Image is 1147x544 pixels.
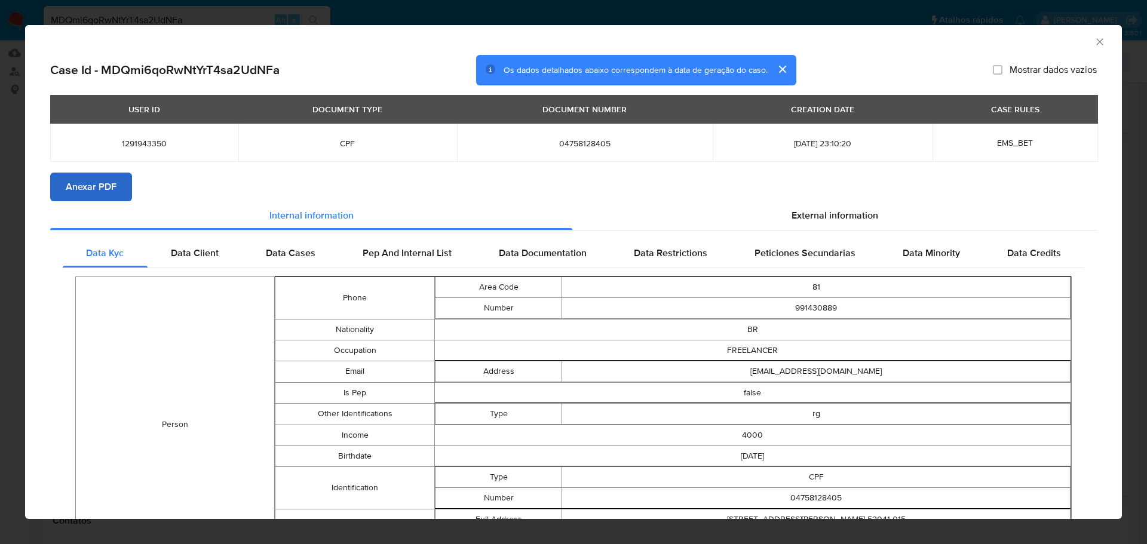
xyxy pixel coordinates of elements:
td: 991430889 [562,297,1071,318]
div: DOCUMENT NUMBER [535,99,634,119]
td: Is Pep [275,382,434,403]
td: Number [435,487,562,508]
button: cerrar [768,55,796,84]
td: Identification [275,466,434,509]
td: false [434,382,1071,403]
span: Internal information [269,208,354,222]
td: [DATE] [434,445,1071,466]
span: Data Credits [1007,246,1061,260]
span: Data Documentation [499,246,587,260]
span: 1291943350 [65,138,224,149]
td: Area Code [435,276,562,297]
td: [EMAIL_ADDRESS][DOMAIN_NAME] [562,361,1071,382]
td: Birthdate [275,445,434,466]
span: Anexar PDF [66,174,116,200]
span: Data Client [171,246,219,260]
span: Data Kyc [86,246,124,260]
td: CPF [562,466,1071,487]
button: Fechar a janela [1094,36,1105,47]
td: 4000 [434,425,1071,445]
div: DOCUMENT TYPE [305,99,390,119]
div: CASE RULES [984,99,1047,119]
span: [DATE] 23:10:20 [727,138,919,149]
td: Nationality [275,319,434,340]
td: Email [275,361,434,382]
div: USER ID [121,99,167,119]
span: 04758128405 [471,138,698,149]
td: Income [275,425,434,445]
div: Detailed info [50,201,1097,230]
td: Other Identifications [275,403,434,425]
td: Type [435,466,562,487]
span: Os dados detalhados abaixo correspondem à data de geração do caso. [504,64,768,76]
td: Phone [275,276,434,319]
td: 81 [562,276,1071,297]
td: rg [562,403,1071,424]
span: Mostrar dados vazios [1010,64,1097,76]
span: Data Cases [266,246,315,260]
div: Detailed internal info [63,239,1084,268]
button: Anexar PDF [50,173,132,201]
span: External information [792,208,878,222]
span: Data Minority [903,246,960,260]
div: closure-recommendation-modal [25,25,1122,519]
td: Full Address [435,509,562,530]
div: CREATION DATE [784,99,861,119]
span: Pep And Internal List [363,246,452,260]
td: 04758128405 [562,487,1071,508]
td: Type [435,403,562,424]
td: [STREET_ADDRESS][PERSON_NAME] 52041-015 [562,509,1071,530]
td: FREELANCER [434,340,1071,361]
span: EMS_BET [997,137,1033,149]
td: Occupation [275,340,434,361]
td: Address [435,361,562,382]
input: Mostrar dados vazios [993,65,1002,75]
span: Data Restrictions [634,246,707,260]
span: Peticiones Secundarias [755,246,855,260]
h2: Case Id - MDQmi6qoRwNtYrT4sa2UdNFa [50,62,280,78]
td: BR [434,319,1071,340]
span: CPF [253,138,443,149]
td: Number [435,297,562,318]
